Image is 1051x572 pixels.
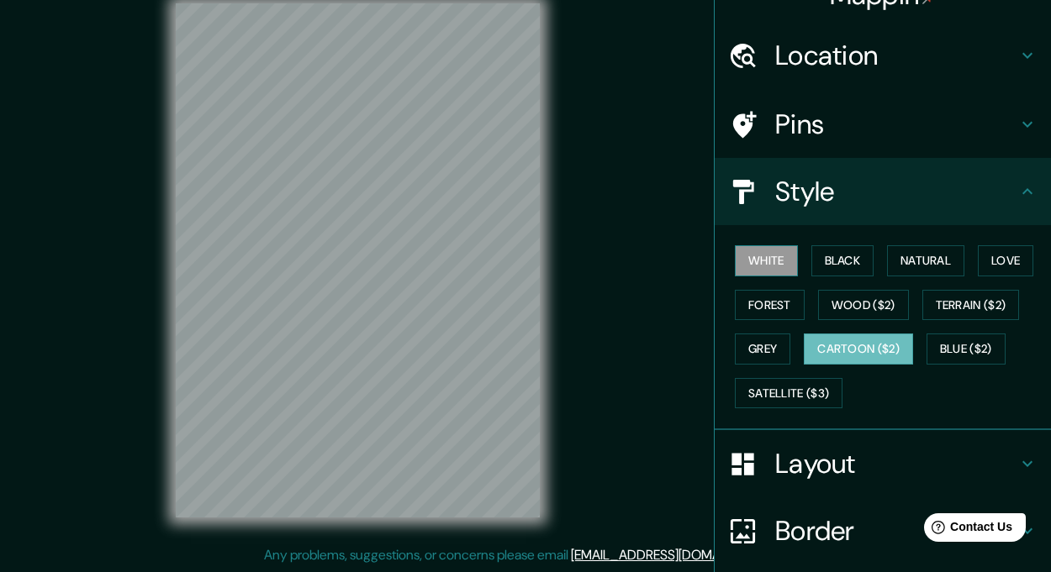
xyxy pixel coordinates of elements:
button: Blue ($2) [927,333,1006,365]
h4: Style [775,175,1017,208]
div: Border [715,497,1051,564]
button: Grey [735,333,790,365]
button: Forest [735,290,805,321]
canvas: Map [176,3,540,517]
iframe: Help widget launcher [901,506,1033,554]
h4: Pins [775,108,1017,141]
button: Satellite ($3) [735,378,842,409]
button: Terrain ($2) [922,290,1020,321]
a: [EMAIL_ADDRESS][DOMAIN_NAME] [571,546,779,564]
button: Wood ($2) [818,290,909,321]
button: Love [978,245,1033,276]
div: Layout [715,430,1051,497]
h4: Layout [775,447,1017,480]
button: Black [811,245,874,276]
button: Natural [887,245,964,276]
div: Location [715,22,1051,89]
button: White [735,245,798,276]
button: Cartoon ($2) [804,333,913,365]
h4: Location [775,39,1017,72]
p: Any problems, suggestions, or concerns please email . [264,545,781,565]
div: Style [715,158,1051,225]
h4: Border [775,514,1017,548]
div: Pins [715,91,1051,158]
